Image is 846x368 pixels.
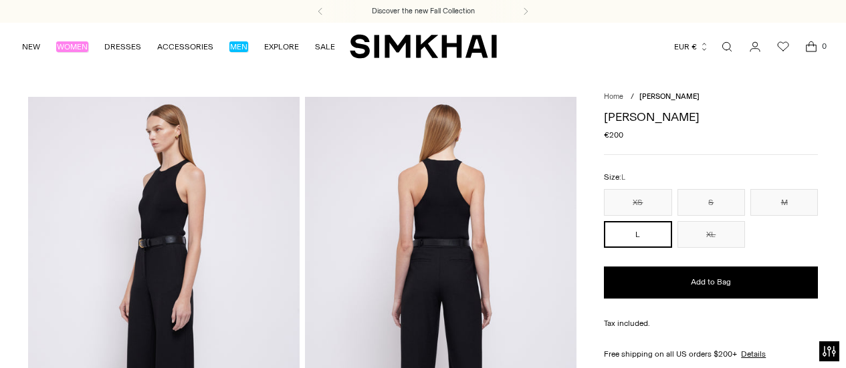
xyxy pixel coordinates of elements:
button: M [750,189,818,216]
label: Size: [604,171,625,184]
a: MEN [229,32,248,61]
a: DRESSES [104,32,141,61]
span: L [621,173,625,182]
button: EUR € [674,32,709,61]
a: WOMEN [56,32,88,61]
span: [PERSON_NAME] [639,92,700,101]
button: L [604,221,671,248]
span: €200 [604,129,623,141]
a: SIMKHAI [350,33,497,59]
div: / [631,91,634,103]
a: Details [741,348,766,360]
a: Home [604,92,623,101]
a: EXPLORE [264,32,299,61]
a: Discover the new Fall Collection [372,6,475,17]
button: XL [677,221,745,248]
button: Add to Bag [604,266,818,299]
a: NEW [22,32,40,61]
a: SALE [315,32,335,61]
h1: [PERSON_NAME] [604,111,818,123]
a: Go to the account page [742,33,768,60]
div: Free shipping on all US orders $200+ [604,348,818,360]
a: Open cart modal [798,33,825,60]
a: Wishlist [770,33,797,60]
a: Open search modal [714,33,740,60]
button: XS [604,189,671,216]
span: Add to Bag [691,277,731,288]
a: ACCESSORIES [157,32,213,61]
div: Tax included. [604,317,818,329]
button: S [677,189,745,216]
span: 0 [818,40,830,52]
nav: breadcrumbs [604,91,818,103]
